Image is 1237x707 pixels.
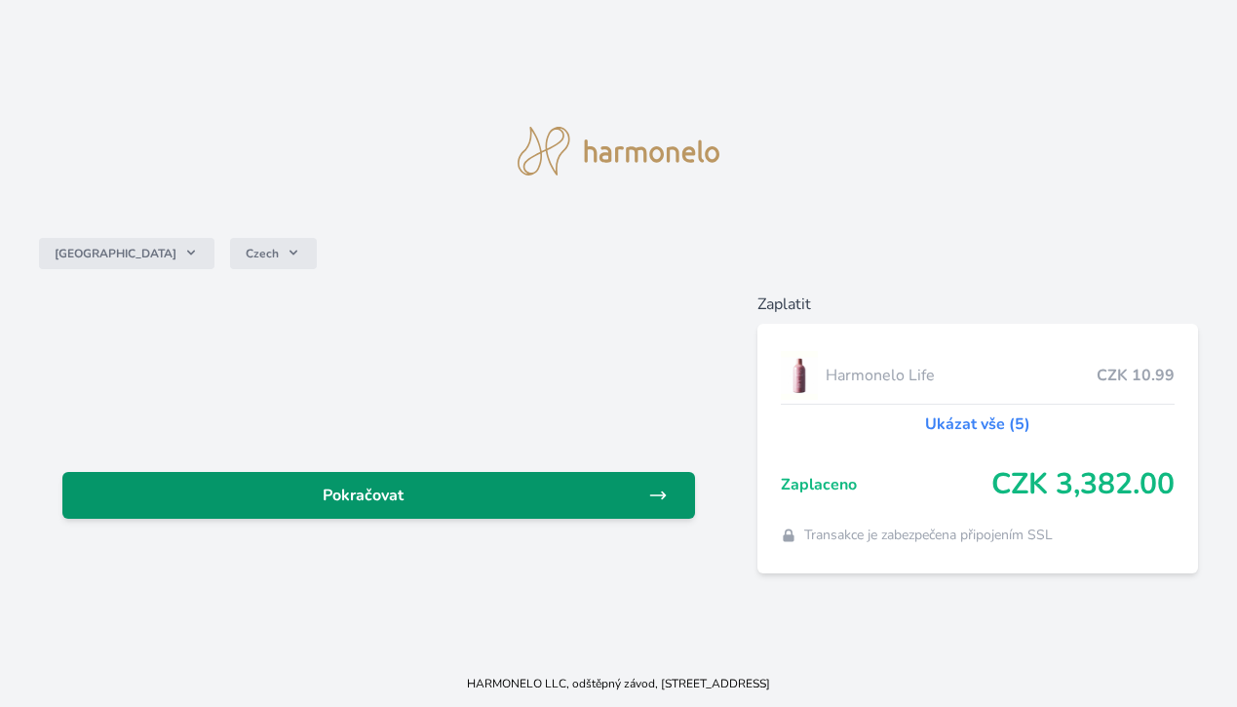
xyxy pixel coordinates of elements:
[826,364,1097,387] span: Harmonelo Life
[757,293,1198,316] h6: Zaplatit
[991,467,1175,502] span: CZK 3,382.00
[62,472,695,519] a: Pokračovat
[781,351,818,400] img: CLEAN_LIFE_se_stinem_x-lo.jpg
[804,526,1053,545] span: Transakce je zabezpečena připojením SSL
[781,473,991,496] span: Zaplaceno
[1097,364,1175,387] span: CZK 10.99
[246,246,279,261] span: Czech
[230,238,317,269] button: Czech
[78,484,648,507] span: Pokračovat
[925,412,1030,436] a: Ukázat vše (5)
[518,127,720,176] img: logo.svg
[55,246,176,261] span: [GEOGRAPHIC_DATA]
[39,238,214,269] button: [GEOGRAPHIC_DATA]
